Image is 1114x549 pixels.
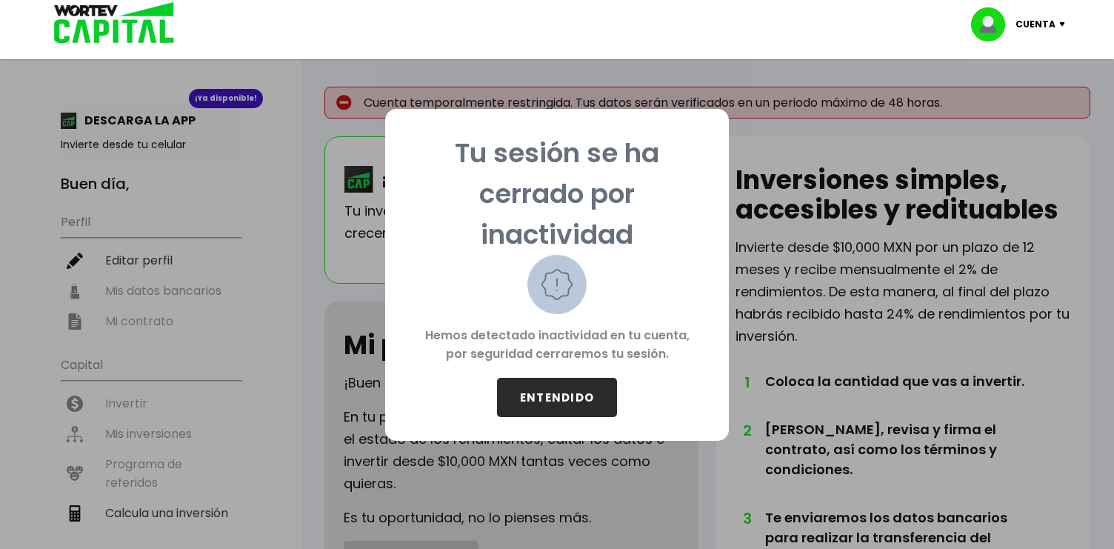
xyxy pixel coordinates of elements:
button: ENTENDIDO [497,378,617,417]
p: Cuenta [1015,13,1055,36]
p: Tu sesión se ha cerrado por inactividad [409,133,705,255]
img: icon-down [1055,22,1075,27]
p: Hemos detectado inactividad en tu cuenta, por seguridad cerraremos tu sesión. [409,314,705,378]
img: profile-image [971,7,1015,41]
img: warning [527,255,587,314]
